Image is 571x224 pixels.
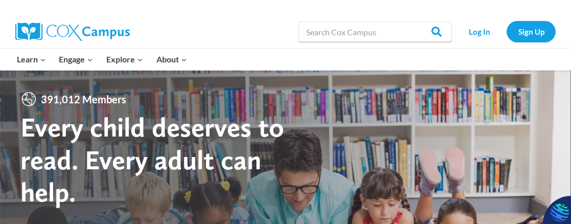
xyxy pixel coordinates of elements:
[20,110,284,208] strong: Every child deserves to read. Every adult can help.
[59,53,93,66] span: Engage
[507,21,556,42] a: Sign Up
[457,21,556,42] nav: Secondary Navigation
[457,21,501,42] a: Log In
[106,53,143,66] span: Explore
[299,21,452,42] input: Search Cox Campus
[156,53,187,66] span: About
[37,91,130,107] span: 391,012 Members
[17,53,46,66] span: Learn
[10,49,193,70] nav: Primary Navigation
[15,23,130,41] img: Cox Campus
